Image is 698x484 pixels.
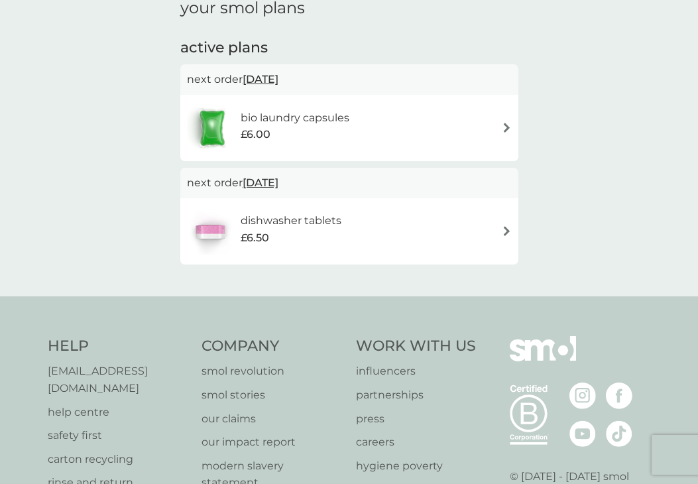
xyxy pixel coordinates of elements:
[356,434,476,451] a: careers
[356,410,476,428] a: press
[48,427,189,444] a: safety first
[606,383,632,409] img: visit the smol Facebook page
[606,420,632,447] img: visit the smol Tiktok page
[241,229,269,247] span: £6.50
[180,38,518,58] h2: active plans
[241,126,270,143] span: £6.00
[356,387,476,404] a: partnerships
[187,174,512,192] p: next order
[48,336,189,357] h4: Help
[502,123,512,133] img: arrow right
[202,336,343,357] h4: Company
[510,336,576,381] img: smol
[202,387,343,404] a: smol stories
[356,336,476,357] h4: Work With Us
[243,66,278,92] span: [DATE]
[202,434,343,451] a: our impact report
[569,420,596,447] img: visit the smol Youtube page
[202,363,343,380] a: smol revolution
[48,404,189,421] a: help centre
[202,410,343,428] a: our claims
[187,105,237,151] img: bio laundry capsules
[356,363,476,380] a: influencers
[48,363,189,396] a: [EMAIL_ADDRESS][DOMAIN_NAME]
[569,383,596,409] img: visit the smol Instagram page
[502,226,512,236] img: arrow right
[241,212,341,229] h6: dishwasher tablets
[187,208,233,255] img: dishwasher tablets
[356,457,476,475] a: hygiene poverty
[48,451,189,468] a: carton recycling
[241,109,349,127] h6: bio laundry capsules
[187,71,512,88] p: next order
[243,170,278,196] span: [DATE]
